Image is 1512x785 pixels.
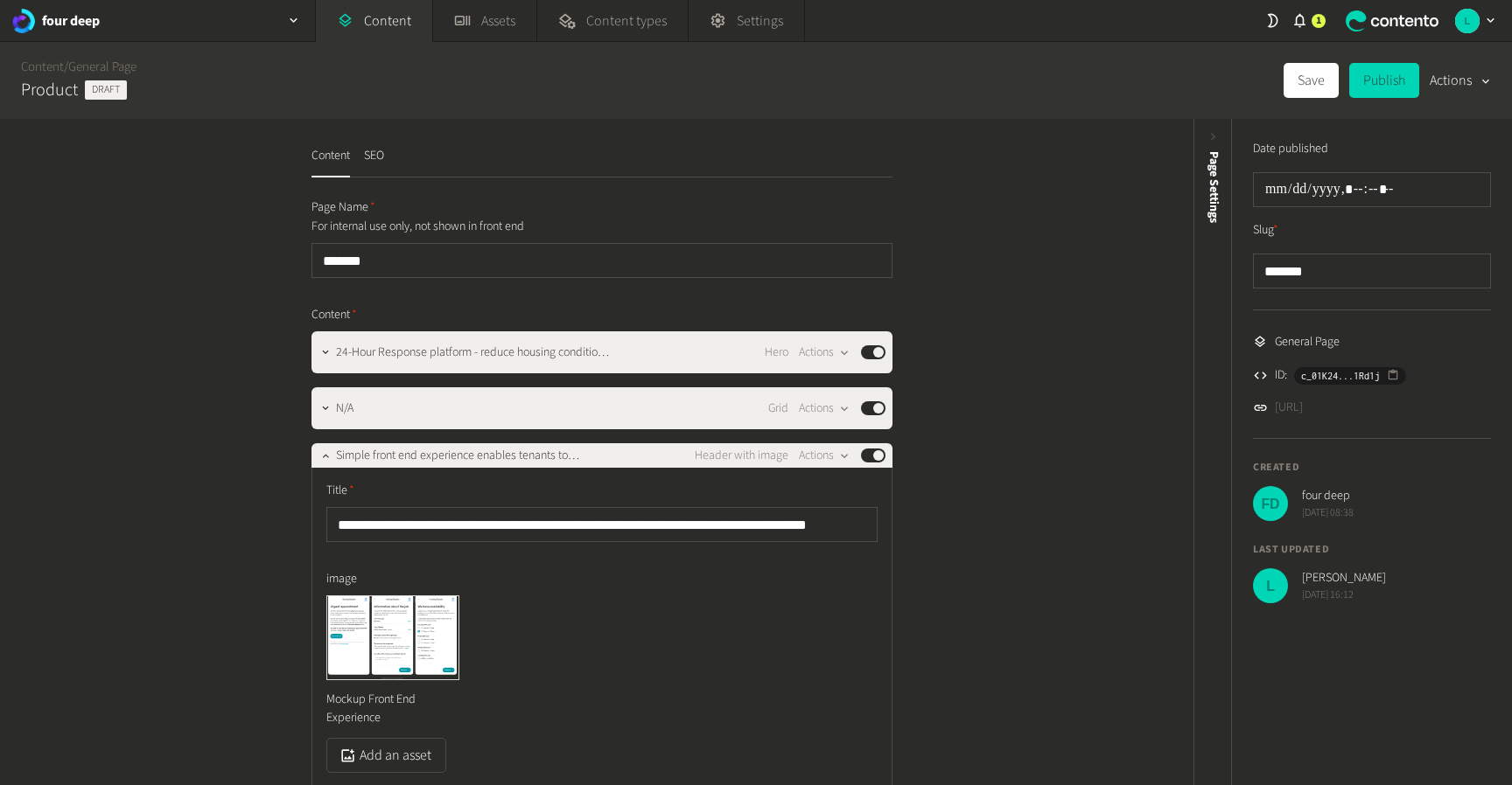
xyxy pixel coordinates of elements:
span: ID: [1275,366,1287,385]
button: Save [1284,63,1339,98]
img: Luke [1455,9,1480,33]
span: 1 [1316,13,1321,29]
span: 24-Hour Response platform - reduce housing condition claims. [336,344,611,362]
span: Draft [85,80,127,100]
span: [DATE] 16:12 [1302,587,1386,603]
button: Actions [1430,63,1491,98]
button: Actions [799,398,850,419]
span: N/A [336,399,353,418]
button: Actions [799,445,850,466]
span: Content [311,306,357,324]
div: Mockup Front End Experience [326,680,459,738]
span: Settings [737,10,783,31]
img: Luke [1253,568,1288,603]
span: Hero [765,344,788,362]
span: Grid [768,399,788,418]
p: For internal use only, not shown in front end [311,217,710,236]
button: Content [311,147,350,177]
span: General Page [1275,333,1340,351]
h4: Last updated [1253,542,1491,558]
img: four deep [1253,486,1288,521]
span: Page Name [311,198,375,217]
label: Date published [1253,140,1328,158]
button: Publish [1349,63,1419,98]
img: Mockup Front End Experience [327,596,458,679]
span: c_01K24...1Rd1j [1301,368,1380,384]
h2: four deep [42,10,100,31]
button: c_01K24...1Rd1j [1294,367,1406,385]
button: Add an asset [326,738,446,773]
span: Simple front end experience enables tenants to immediately r… [336,447,611,465]
span: image [326,570,357,588]
span: four deep [1302,487,1354,505]
h4: Created [1253,460,1491,476]
span: / [64,58,68,76]
span: Title [326,482,354,500]
label: Slug [1253,221,1278,240]
span: [PERSON_NAME] [1302,569,1386,587]
span: Page Settings [1205,151,1223,223]
button: SEO [364,147,384,177]
span: [DATE] 08:38 [1302,505,1354,521]
a: General Page [68,58,136,76]
span: Content types [586,10,667,31]
span: Header with image [695,447,788,465]
img: four deep [10,9,35,33]
h2: Product [21,77,78,103]
button: Actions [799,342,850,363]
a: Content [21,58,64,76]
a: [URL] [1275,399,1303,417]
